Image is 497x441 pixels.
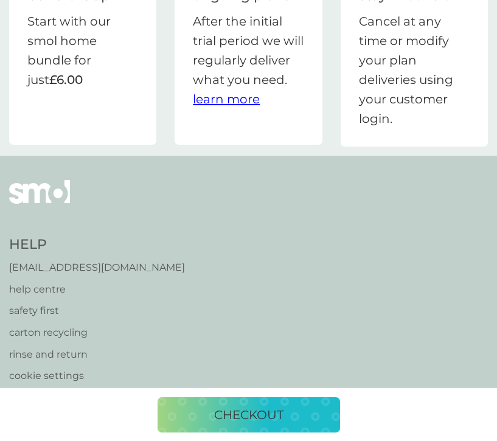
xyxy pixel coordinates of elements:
a: cookie settings [9,368,185,384]
p: Cancel at any time or modify your plan deliveries using your customer login. [359,12,470,128]
strong: £6.00 [49,72,83,87]
img: smol [9,180,70,221]
a: carton recycling [9,325,185,341]
a: help centre [9,282,185,297]
a: learn more [193,92,260,106]
button: checkout [158,397,340,432]
h4: Help [9,235,185,254]
p: checkout [214,405,283,425]
p: Start with our smol home bundle for just [27,12,138,89]
a: rinse and return [9,347,185,363]
a: safety first [9,303,185,319]
a: [EMAIL_ADDRESS][DOMAIN_NAME] [9,260,185,276]
p: After the initial trial period we will regularly deliver what you need. [193,12,304,109]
